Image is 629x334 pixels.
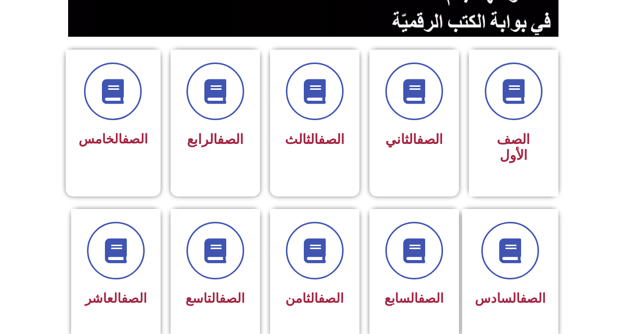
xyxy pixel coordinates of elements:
span: الثالث [285,132,345,147]
a: الصف [417,132,443,147]
a: الصف [219,291,245,306]
a: الصف [318,291,344,306]
a: الصف [217,132,244,147]
span: الثامن [285,291,344,306]
a: الصف [418,291,444,306]
span: السابع [384,291,444,306]
a: الصف [122,132,148,146]
span: السادس [475,291,545,306]
span: الصف الأول [497,132,530,163]
span: الخامس [79,132,148,146]
span: الرابع [187,132,244,147]
a: الصف [318,132,345,147]
a: الصف [121,291,147,306]
span: الثاني [385,132,443,147]
a: الصف [520,291,545,306]
span: العاشر [85,291,147,306]
span: التاسع [185,291,245,306]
